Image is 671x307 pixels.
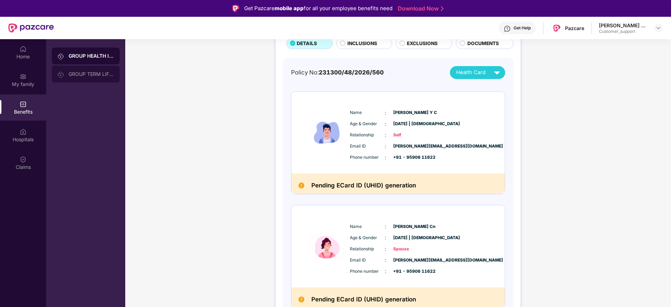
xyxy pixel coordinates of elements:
[407,40,438,48] span: EXCLUSIONS
[20,73,27,80] img: svg+xml;base64,PHN2ZyB3aWR0aD0iMjAiIGhlaWdodD0iMjAiIHZpZXdCb3g9IjAgMCAyMCAyMCIgZmlsbD0ibm9uZSIgeG...
[20,156,27,163] img: svg+xml;base64,PHN2ZyBpZD0iQ2xhaW0iIHhtbG5zPSJodHRwOi8vd3d3LnczLm9yZy8yMDAwL3N2ZyIgd2lkdGg9IjIwIi...
[311,294,416,305] h2: Pending ECard ID (UHID) generation
[552,23,562,33] img: Pazcare_Logo.png
[244,4,393,13] div: Get Pazcare for all your employee benefits need
[350,132,385,138] span: Relationship
[385,223,386,230] span: :
[350,268,385,275] span: Phone number
[350,246,385,252] span: Relationship
[57,53,64,60] img: svg+xml;base64,PHN2ZyB3aWR0aD0iMjAiIGhlaWdodD0iMjAiIHZpZXdCb3g9IjAgMCAyMCAyMCIgZmlsbD0ibm9uZSIgeG...
[350,121,385,127] span: Age & Gender
[385,131,386,139] span: :
[393,143,428,150] span: [PERSON_NAME][EMAIL_ADDRESS][DOMAIN_NAME]
[393,235,428,241] span: [DATE] | [DEMOGRAPHIC_DATA]
[20,128,27,135] img: svg+xml;base64,PHN2ZyBpZD0iSG9zcGl0YWxzIiB4bWxucz0iaHR0cDovL3d3dy53My5vcmcvMjAwMC9zdmciIHdpZHRoPS...
[385,154,386,162] span: :
[319,69,384,76] span: 231300/48/2026/560
[398,5,442,12] a: Download Now
[350,257,385,264] span: Email ID
[298,297,304,302] img: Pending
[291,68,384,77] div: Policy No:
[350,109,385,116] span: Name
[393,109,428,116] span: [PERSON_NAME] Y C
[69,52,114,59] div: GROUP HEALTH INSURANCE
[385,245,386,253] span: :
[20,101,27,108] img: svg+xml;base64,PHN2ZyBpZD0iQmVuZWZpdHMiIHhtbG5zPSJodHRwOi8vd3d3LnczLm9yZy8yMDAwL3N2ZyIgd2lkdGg9Ij...
[385,109,386,117] span: :
[350,143,385,150] span: Email ID
[385,120,386,128] span: :
[311,180,416,191] h2: Pending ECard ID (UHID) generation
[393,154,428,161] span: +91 - 95906 11622
[20,45,27,52] img: svg+xml;base64,PHN2ZyBpZD0iSG9tZSIgeG1sbnM9Imh0dHA6Ly93d3cudzMub3JnLzIwMDAvc3ZnIiB3aWR0aD0iMjAiIG...
[599,29,648,34] div: Customer_support
[393,121,428,127] span: [DATE] | [DEMOGRAPHIC_DATA]
[350,223,385,230] span: Name
[8,23,54,33] img: New Pazcare Logo
[306,99,348,167] img: icon
[385,267,386,275] span: :
[347,40,377,48] span: INCLUSIONS
[393,257,428,264] span: [PERSON_NAME][EMAIL_ADDRESS][DOMAIN_NAME]
[232,5,239,12] img: Logo
[393,268,428,275] span: +91 - 95906 11622
[441,5,444,12] img: Stroke
[565,25,584,31] div: Pazcare
[504,25,511,32] img: svg+xml;base64,PHN2ZyBpZD0iSGVscC0zMngzMiIgeG1sbnM9Imh0dHA6Ly93d3cudzMub3JnLzIwMDAvc3ZnIiB3aWR0aD...
[385,256,386,264] span: :
[393,132,428,138] span: Self
[393,223,428,230] span: [PERSON_NAME] Cn
[298,183,304,188] img: Pending
[57,71,64,78] img: svg+xml;base64,PHN2ZyB3aWR0aD0iMjAiIGhlaWdodD0iMjAiIHZpZXdCb3g9IjAgMCAyMCAyMCIgZmlsbD0ibm9uZSIgeG...
[297,40,317,48] span: DETAILS
[599,22,648,29] div: [PERSON_NAME] Y C
[450,66,505,79] button: Health Card
[350,154,385,161] span: Phone number
[656,25,661,31] img: svg+xml;base64,PHN2ZyBpZD0iRHJvcGRvd24tMzJ4MzIiIHhtbG5zPSJodHRwOi8vd3d3LnczLm9yZy8yMDAwL3N2ZyIgd2...
[385,143,386,150] span: :
[491,66,503,79] img: svg+xml;base64,PHN2ZyB4bWxucz0iaHR0cDovL3d3dy53My5vcmcvMjAwMC9zdmciIHZpZXdCb3g9IjAgMCAyNCAyNCIgd2...
[306,212,348,280] img: icon
[275,5,304,12] strong: mobile app
[350,235,385,241] span: Age & Gender
[385,234,386,242] span: :
[69,71,114,77] div: GROUP TERM LIFE INSURANCE
[456,69,486,77] span: Health Card
[467,40,499,48] span: DOCUMENTS
[393,246,428,252] span: Spouse
[514,25,531,31] div: Get Help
